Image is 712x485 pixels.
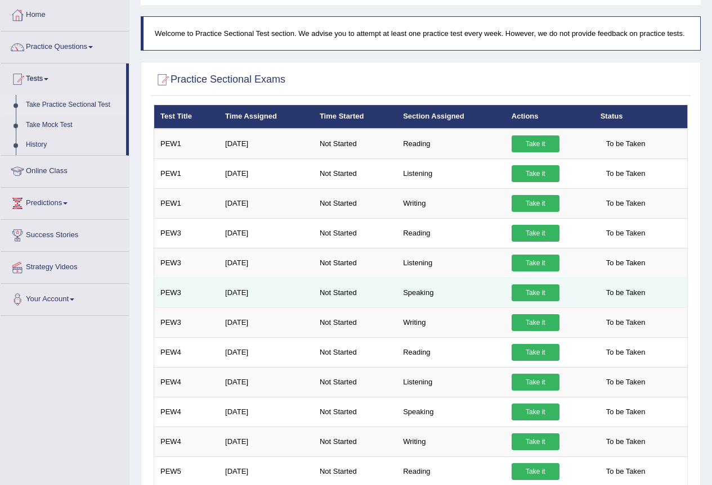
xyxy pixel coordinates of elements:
[154,337,220,367] td: PEW4
[397,278,505,307] td: Speaking
[601,314,651,331] span: To be Taken
[601,344,651,361] span: To be Taken
[1,188,129,216] a: Predictions
[219,367,314,397] td: [DATE]
[314,367,397,397] td: Not Started
[397,427,505,456] td: Writing
[219,307,314,337] td: [DATE]
[512,255,559,271] a: Take it
[1,64,126,92] a: Tests
[219,129,314,159] td: [DATE]
[601,225,651,242] span: To be Taken
[512,404,559,420] a: Take it
[397,129,505,159] td: Reading
[21,115,126,135] a: Take Mock Test
[512,284,559,301] a: Take it
[601,135,651,152] span: To be Taken
[154,278,220,307] td: PEW3
[219,218,314,248] td: [DATE]
[155,28,689,39] p: Welcome to Practice Sectional Test section. We advise you to attempt at least one practice test e...
[397,367,505,397] td: Listening
[314,397,397,427] td: Not Started
[601,404,651,420] span: To be Taken
[314,129,397,159] td: Not Started
[314,218,397,248] td: Not Started
[397,397,505,427] td: Speaking
[154,105,220,129] th: Test Title
[219,188,314,218] td: [DATE]
[505,105,594,129] th: Actions
[397,105,505,129] th: Section Assigned
[601,165,651,182] span: To be Taken
[1,220,129,248] a: Success Stories
[512,165,559,182] a: Take it
[154,129,220,159] td: PEW1
[397,337,505,367] td: Reading
[601,374,651,391] span: To be Taken
[512,463,559,480] a: Take it
[1,31,129,60] a: Practice Questions
[397,307,505,337] td: Writing
[397,248,505,278] td: Listening
[1,252,129,280] a: Strategy Videos
[601,284,651,301] span: To be Taken
[219,248,314,278] td: [DATE]
[512,195,559,212] a: Take it
[154,218,220,248] td: PEW3
[314,105,397,129] th: Time Started
[397,188,505,218] td: Writing
[314,158,397,188] td: Not Started
[219,158,314,188] td: [DATE]
[601,255,651,271] span: To be Taken
[154,397,220,427] td: PEW4
[154,188,220,218] td: PEW1
[314,278,397,307] td: Not Started
[314,427,397,456] td: Not Started
[154,71,285,88] h2: Practice Sectional Exams
[219,278,314,307] td: [DATE]
[219,397,314,427] td: [DATE]
[21,135,126,155] a: History
[512,225,559,242] a: Take it
[314,307,397,337] td: Not Started
[314,248,397,278] td: Not Started
[154,427,220,456] td: PEW4
[154,158,220,188] td: PEW1
[594,105,688,129] th: Status
[314,188,397,218] td: Not Started
[512,314,559,331] a: Take it
[21,95,126,115] a: Take Practice Sectional Test
[601,463,651,480] span: To be Taken
[512,135,559,152] a: Take it
[219,427,314,456] td: [DATE]
[314,337,397,367] td: Not Started
[1,284,129,312] a: Your Account
[154,248,220,278] td: PEW3
[512,344,559,361] a: Take it
[1,156,129,184] a: Online Class
[397,158,505,188] td: Listening
[154,307,220,337] td: PEW3
[512,374,559,391] a: Take it
[397,218,505,248] td: Reading
[512,433,559,450] a: Take it
[219,105,314,129] th: Time Assigned
[154,367,220,397] td: PEW4
[601,195,651,212] span: To be Taken
[601,433,651,450] span: To be Taken
[219,337,314,367] td: [DATE]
